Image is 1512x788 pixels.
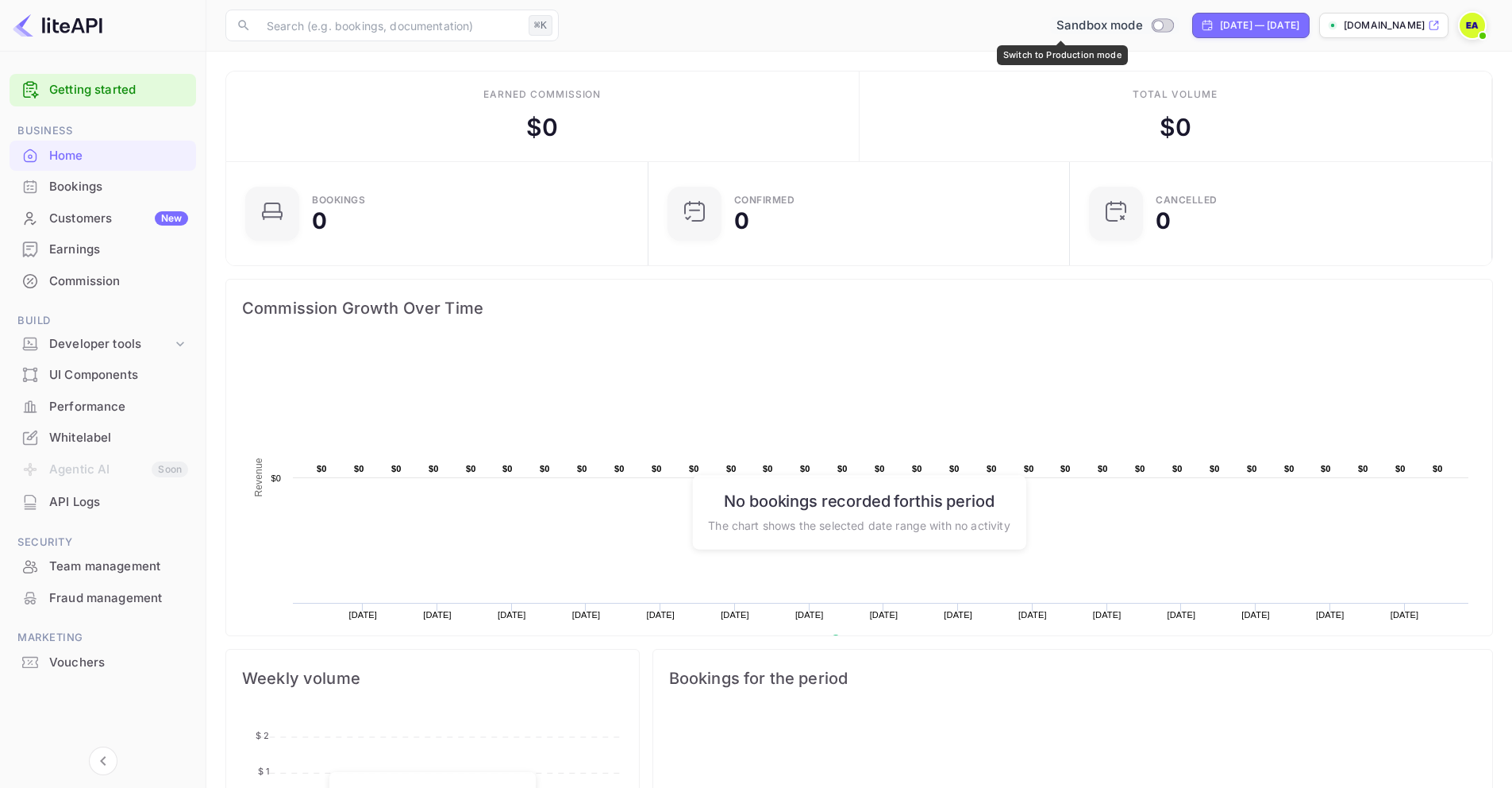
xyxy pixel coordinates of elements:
div: Whitelabel [49,429,188,447]
text: [DATE] [1241,610,1270,620]
text: $0 [689,464,699,473]
text: $0 [1358,464,1368,473]
div: Developer tools [49,335,172,353]
div: API Logs [10,487,196,518]
div: UI Components [49,366,188,384]
text: $0 [1433,464,1443,473]
div: ⌘K [529,15,552,36]
a: Earnings [10,234,196,264]
div: Bookings [10,172,196,203]
div: 0 [734,210,749,232]
a: Team management [10,551,196,581]
a: Performance [10,392,196,421]
span: Sandbox mode [1056,17,1143,35]
text: $0 [1247,464,1257,473]
tspan: $ 1 [258,766,269,777]
span: Build [10,312,196,330]
span: Bookings for the period [669,666,1476,691]
a: Commission [10,266,196,295]
p: The chart shows the selected date range with no activity [708,516,1010,533]
text: $0 [800,464,810,473]
text: $0 [577,464,587,473]
div: Switch to Production mode [1050,17,1179,35]
div: Developer tools [10,330,196,358]
div: CANCELLED [1156,195,1218,205]
div: Bookings [312,195,365,205]
text: [DATE] [870,610,898,620]
div: Vouchers [10,647,196,678]
input: Search (e.g. bookings, documentation) [257,10,522,41]
div: Team management [49,558,188,576]
div: Total volume [1133,87,1218,102]
span: Weekly volume [242,666,623,691]
text: [DATE] [944,610,972,620]
div: Home [49,147,188,165]
h6: No bookings recorded for this period [708,491,1010,510]
text: $0 [1321,464,1331,473]
text: [DATE] [572,610,601,620]
text: $0 [354,464,364,473]
text: $0 [317,464,327,473]
a: Vouchers [10,647,196,677]
a: Bookings [10,172,196,201]
div: Performance [10,392,196,423]
div: Switch to Production mode [997,45,1128,65]
a: CustomersNew [10,203,196,233]
text: [DATE] [1093,610,1121,620]
text: [DATE] [348,610,377,620]
span: Marketing [10,629,196,647]
span: Business [10,122,196,140]
text: $0 [391,464,402,473]
div: Earnings [49,241,188,259]
div: Click to change the date range period [1192,13,1310,38]
div: Commission [10,266,196,297]
text: $0 [1024,464,1034,473]
text: $0 [949,464,960,473]
div: $ 0 [1160,110,1191,145]
a: UI Components [10,360,196,389]
div: Fraud management [49,589,188,608]
div: Vouchers [49,654,188,672]
text: $0 [987,464,997,473]
div: Fraud management [10,583,196,614]
text: $0 [875,464,885,473]
text: $0 [540,464,550,473]
p: [DOMAIN_NAME] [1344,18,1425,33]
text: [DATE] [1018,610,1047,620]
div: Getting started [10,74,196,106]
tspan: $ 2 [256,730,269,741]
text: $0 [912,464,922,473]
a: Home [10,141,196,170]
text: Revenue [846,635,887,646]
text: $0 [1060,464,1071,473]
div: Commission [49,272,188,291]
text: $0 [429,464,439,473]
text: $0 [502,464,513,473]
text: $0 [1284,464,1295,473]
a: Getting started [49,81,188,99]
a: API Logs [10,487,196,516]
a: Whitelabel [10,423,196,452]
text: $0 [837,464,848,473]
div: Whitelabel [10,423,196,454]
div: 0 [312,210,327,232]
text: [DATE] [646,610,675,620]
div: New [155,211,188,226]
text: $0 [726,464,737,473]
text: $0 [271,473,281,483]
text: $0 [1172,464,1183,473]
text: $0 [652,464,662,473]
text: $0 [614,464,625,473]
text: $0 [1395,464,1406,473]
text: [DATE] [795,610,824,620]
text: $0 [1135,464,1145,473]
img: LiteAPI logo [13,13,102,38]
text: [DATE] [423,610,452,620]
div: UI Components [10,360,196,391]
text: [DATE] [721,610,749,620]
span: Security [10,534,196,551]
a: Fraud management [10,583,196,612]
text: [DATE] [1316,610,1345,620]
text: [DATE] [1391,610,1419,620]
button: Collapse navigation [89,747,117,775]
